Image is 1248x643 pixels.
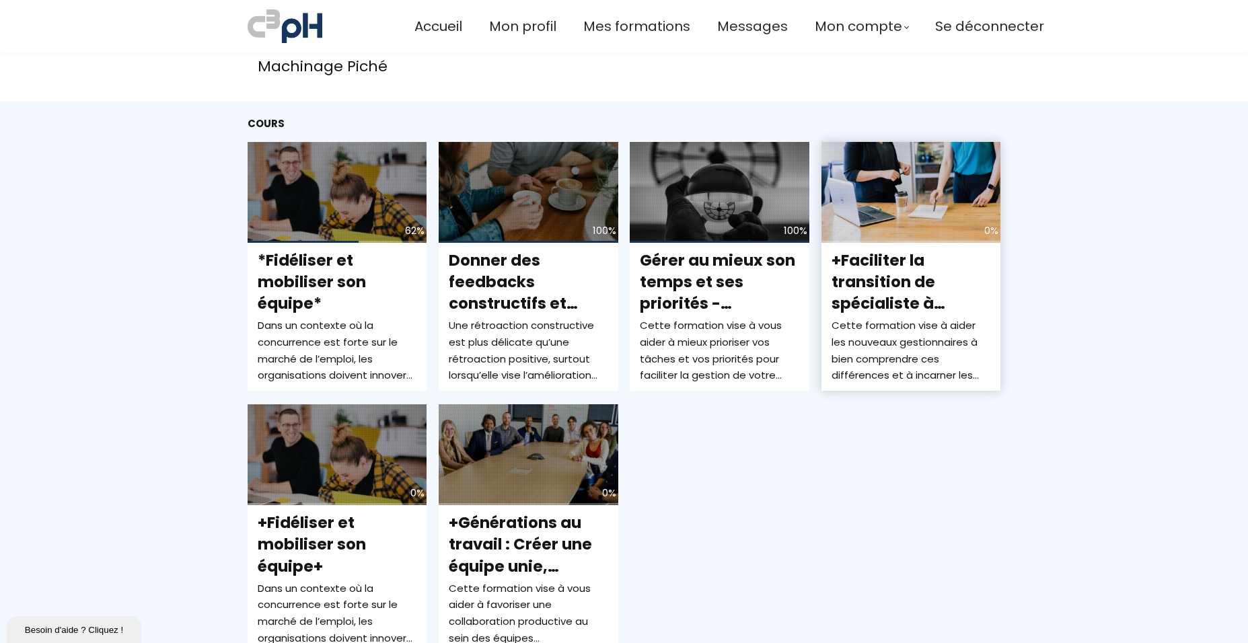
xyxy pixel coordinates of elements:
[7,613,144,643] iframe: chat widget
[449,250,585,358] span: Donner des feedbacks constructifs et efficaces - Machinage Piché
[439,142,618,391] a: 100% Donner des feedbacks constructifs et efficaces - Machinage Piché Une rétroaction constructiv...
[717,15,788,38] a: Messages
[410,485,425,502] div: 0%
[935,15,1044,38] a: Se déconnecter
[815,15,902,38] span: Mon compte
[414,15,462,38] a: Accueil
[583,15,690,38] a: Mes formations
[630,142,809,391] a: 100% Gérer au mieux son temps et ses priorités - Machinage Piché Cette formation vise à vous aide...
[984,223,998,239] div: 0%
[248,142,427,391] a: 62% *Fidéliser et mobiliser son équipe* Dans un contexte où la concurrence est forte sur le march...
[258,512,366,576] span: +Fidéliser et mobiliser son équipe+
[258,250,366,314] span: *Fidéliser et mobiliser son équipe*
[248,116,285,130] span: Cours
[449,317,608,384] div: Une rétroaction constructive est plus délicate qu’une rétroaction positive, surtout lorsqu’elle v...
[593,223,616,239] div: 100%
[640,250,795,336] span: Gérer au mieux son temps et ses priorités - Machinage Piché
[449,512,592,620] span: +Générations au travail : Créer une équipe unie, complémentaire, et performante+
[832,250,945,336] span: +Faciliter la transition de spécialiste à gestionnaire+
[489,15,556,38] a: Mon profil
[832,317,991,384] div: Cette formation vise à aider les nouveaux gestionnaires à bien comprendre ces différences et à in...
[258,317,417,384] div: Dans un contexte où la concurrence est forte sur le marché de l’emploi, les organisations doivent...
[602,485,616,502] div: 0%
[640,317,799,384] div: Cette formation vise à vous aider à mieux prioriser vos tâches et vos priorités pour faciliter la...
[821,142,1001,391] a: 0% +Faciliter la transition de spécialiste à gestionnaire+ Cette formation vise à aider les nouve...
[784,223,807,239] div: 100%
[248,7,322,46] img: a70bc7685e0efc0bd0b04b3506828469.jpeg
[405,223,425,239] div: 62%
